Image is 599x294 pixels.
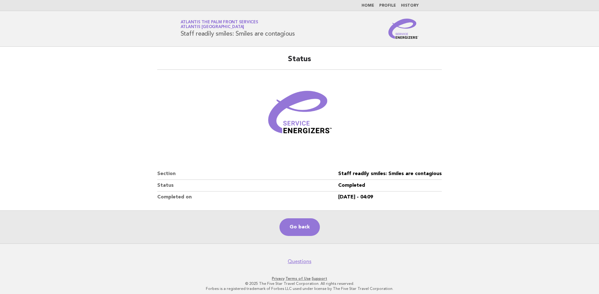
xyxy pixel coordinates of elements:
[362,4,374,8] a: Home
[279,218,320,236] a: Go back
[157,180,338,191] dt: Status
[338,168,442,180] dd: Staff readily smiles: Smiles are contagious
[157,54,442,70] h2: Status
[181,21,295,37] h1: Staff readily smiles: Smiles are contagious
[379,4,396,8] a: Profile
[285,276,311,281] a: Terms of Use
[181,25,244,29] span: Atlantis [GEOGRAPHIC_DATA]
[157,191,338,203] dt: Completed on
[106,286,493,291] p: Forbes is a registered trademark of Forbes LLC used under license by The Five Star Travel Corpora...
[272,276,285,281] a: Privacy
[401,4,419,8] a: History
[338,191,442,203] dd: [DATE] - 04:09
[338,180,442,191] dd: Completed
[106,281,493,286] p: © 2025 The Five Star Travel Corporation. All rights reserved.
[288,258,311,265] a: Questions
[312,276,327,281] a: Support
[157,168,338,180] dt: Section
[262,77,338,153] img: Verified
[181,20,258,29] a: Atlantis The Palm Front ServicesAtlantis [GEOGRAPHIC_DATA]
[388,19,419,39] img: Service Energizers
[106,276,493,281] p: · ·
